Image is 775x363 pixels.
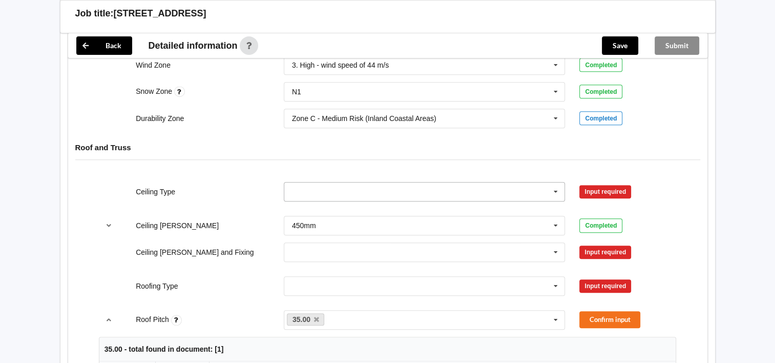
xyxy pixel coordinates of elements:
label: Wind Zone [136,61,171,69]
div: Completed [579,58,622,72]
button: Save [602,36,638,55]
a: 35.00 [287,313,325,326]
button: reference-toggle [99,311,119,329]
label: Ceiling [PERSON_NAME] and Fixing [136,248,254,256]
div: Completed [579,111,622,126]
div: Completed [579,85,622,99]
label: Roofing Type [136,282,178,290]
button: Back [76,36,132,55]
label: Ceiling [PERSON_NAME] [136,221,219,230]
button: reference-toggle [99,216,119,235]
div: Completed [579,218,622,233]
th: 35.00 - total found in document: [1] [99,337,676,361]
button: Confirm input [579,311,640,328]
div: 450mm [292,222,316,229]
label: Durability Zone [136,114,184,123]
div: Zone C - Medium Risk (Inland Coastal Areas) [292,115,436,122]
div: Input required [579,185,631,198]
label: Roof Pitch [136,315,171,324]
h3: [STREET_ADDRESS] [114,8,206,19]
h3: Job title: [75,8,114,19]
h4: Roof and Truss [75,143,700,152]
label: Ceiling Type [136,188,175,196]
div: 3. High - wind speed of 44 m/s [292,62,389,69]
div: N1 [292,88,301,95]
div: Input required [579,246,631,259]
div: Input required [579,279,631,293]
label: Snow Zone [136,87,174,95]
span: Detailed information [149,41,238,50]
